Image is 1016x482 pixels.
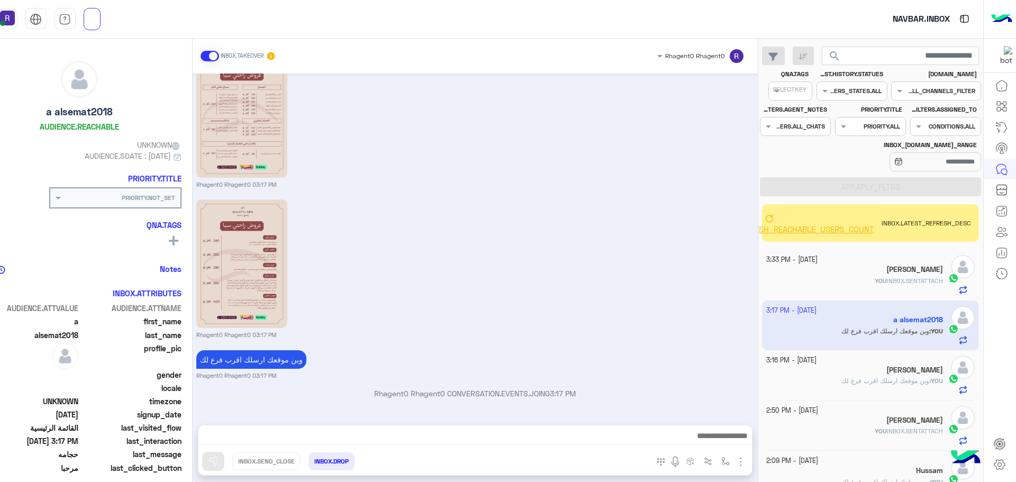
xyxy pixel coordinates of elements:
h6: AUDIENCE.REACHABLE [40,122,119,131]
label: INBOX_[DOMAIN_NAME]_RANGE [836,140,977,150]
label: INBOX.FILTERS.AGENT_NOTES [761,105,827,114]
span: last_visited_flow [80,422,182,433]
h5: omar [886,265,943,274]
small: Rhagent0 Rhagent0 03:17 PM [196,180,276,189]
img: tab [30,13,42,25]
small: Rhagent0 Rhagent0 03:17 PM [196,331,276,339]
span: Rhagent0 Rhagent0 [665,52,724,60]
div: SELECTKEY [773,85,808,97]
small: [DATE] - 3:33 PM [766,255,818,265]
h6: INBOX.ATTRIBUTES [113,288,182,298]
small: [DATE] - 2:09 PM [766,456,818,466]
span: search [828,50,841,62]
span: last_message [80,449,182,460]
span: YOU [875,427,887,435]
span: AUDIENCE.ATTNAME [80,303,182,314]
img: create order [686,457,695,466]
button: INBOX.DROP [309,452,355,470]
button: BROADCAST.CREATE.REFRESH_REACHABLE_USERS_COUNT [657,208,882,238]
span: وين موقعك ارسلك اقرب فرع لك [841,377,929,385]
img: 2KfZhNmF2LPYp9isLmpwZw%3D%3D.jpg [196,49,287,178]
h5: ابو محمد العولقي [886,416,943,425]
button: create order [682,452,699,470]
b: : [929,377,943,385]
button: APP.APLY_FLTRS [760,177,981,196]
span: BROADCAST.CREATE.REFRESH_REACHABLE_USERS_COUNT [663,224,874,234]
span: last_interaction [80,435,182,447]
img: WhatsApp [948,374,959,384]
img: 2KfZhNio2KfZgtin2KouanBn.jpg [196,199,287,328]
label: INBOX.FILTERS.ASSIGNED_TO [911,105,977,114]
p: Rhagent0 Rhagent0 CONVERSATION.EVENTS.JOIN [196,388,754,399]
img: Logo [991,8,1012,30]
span: INBOX.LATEST_REFRESH_DESC [882,219,971,228]
span: INBOX.SENTATTACH [887,277,943,285]
h6: PRIORITY.TITLE [128,174,182,183]
img: send message [208,456,219,467]
b: PRIORITY.NOT_SET [122,194,175,202]
button: INBOX.SEND_CLOSE [232,452,301,470]
span: YOU [931,377,943,385]
p: NAVBAR.INBOX [893,12,950,26]
label: BROADCAST.HISTORY.STATUES [818,69,883,79]
img: defaultAdmin.png [61,61,97,97]
img: send voice note [669,456,682,468]
img: WhatsApp [948,273,959,284]
img: make a call [657,458,665,466]
img: select flow [721,457,730,466]
span: UNKNOWN [137,139,182,150]
h6: Notes [160,264,182,274]
span: last_clicked_button [80,462,182,474]
img: 322853014244696 [993,46,1012,65]
h5: عبدالله [886,366,943,375]
img: hulul-logo.png [947,440,984,477]
span: timezone [80,396,182,407]
span: AUDIENCE.SDATE : [DATE] [85,150,171,161]
small: [DATE] - 3:16 PM [766,356,817,366]
span: gender [80,369,182,380]
label: [DOMAIN_NAME] [893,69,977,79]
h5: Hussam [916,466,943,475]
span: INBOX.SENTATTACH [887,427,943,435]
img: WhatsApp [948,424,959,434]
img: Trigger scenario [704,457,712,466]
label: PRIORITY.TITLE [836,105,902,114]
span: signup_date [80,409,182,420]
h5: a alsemat2018 [46,106,113,118]
span: YOU [875,277,887,285]
span: 03:17 PM [545,389,576,398]
span: first_name [80,316,182,327]
button: search [822,47,848,69]
img: tab [958,12,971,25]
img: tab [59,13,71,25]
img: defaultAdmin.png [52,343,78,369]
img: defaultAdmin.png [951,406,975,430]
p: 30/9/2025, 3:17 PM [196,350,306,369]
span: profile_pic [80,343,182,367]
button: Trigger scenario [699,452,716,470]
small: [DATE] - 2:50 PM [766,406,818,416]
img: defaultAdmin.png [951,356,975,379]
button: select flow [716,452,734,470]
img: defaultAdmin.png [951,255,975,279]
small: Rhagent0 Rhagent0 03:17 PM [196,371,276,380]
span: locale [80,383,182,394]
a: tab [55,8,76,30]
small: INBOX.TAKEOVER [221,52,264,60]
img: send attachment [734,456,747,468]
span: last_name [80,330,182,341]
label: QNA.TAGS [761,69,809,79]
